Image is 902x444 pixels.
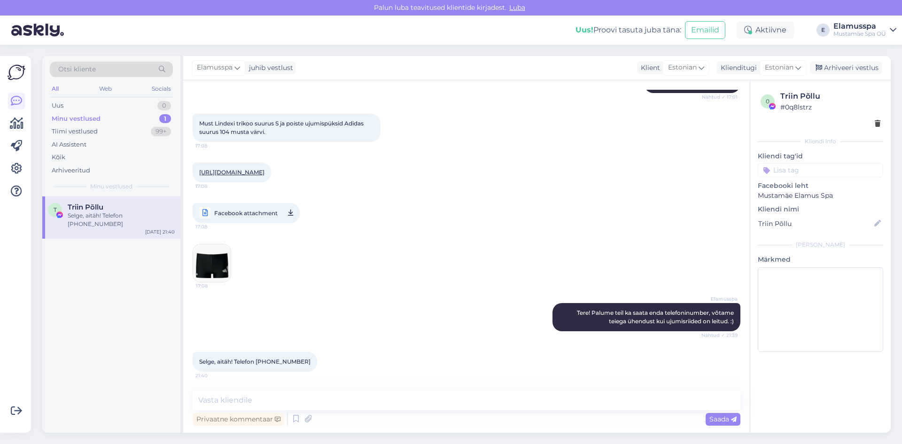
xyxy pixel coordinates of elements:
span: 17:08 [196,282,231,289]
div: 99+ [151,127,171,136]
div: [DATE] 21:40 [145,228,175,235]
div: # 0q8lstrz [780,102,880,112]
div: All [50,83,61,95]
span: Saada [709,415,737,423]
span: Estonian [668,62,697,73]
span: Minu vestlused [90,182,132,191]
div: Arhiveeritud [52,166,90,175]
div: Arhiveeri vestlus [810,62,882,74]
b: Uus! [575,25,593,34]
a: ElamusspaMustamäe Spa OÜ [833,23,896,38]
div: Klienditugi [717,63,757,73]
input: Lisa nimi [758,218,872,229]
div: Kliendi info [758,137,883,146]
div: Privaatne kommentaar [193,413,284,426]
div: Aktiivne [737,22,794,39]
div: Triin Põllu [780,91,880,102]
div: AI Assistent [52,140,86,149]
span: 17:08 [195,221,231,233]
span: Triin Põllu [68,203,103,211]
div: 1 [159,114,171,124]
div: Elamusspa [833,23,886,30]
div: Selge, aitäh! Telefon [PHONE_NUMBER] [68,211,175,228]
div: Web [97,83,114,95]
span: Elamusspa [197,62,233,73]
a: [URL][DOMAIN_NAME] [199,169,264,176]
div: Kõik [52,153,65,162]
p: Mustamäe Elamus Spa [758,191,883,201]
span: Otsi kliente [58,64,96,74]
div: Uus [52,101,63,110]
span: Nähtud ✓ 21:39 [701,332,738,339]
img: Askly Logo [8,63,25,81]
span: Must Lindexi trikoo suurus S ja poiste ujumispüksid Adidas suurus 104 musta värvi. [199,120,365,135]
span: Selge, aitäh! Telefon [PHONE_NUMBER] [199,358,311,365]
div: Tiimi vestlused [52,127,98,136]
div: Mustamäe Spa OÜ [833,30,886,38]
div: Socials [150,83,173,95]
input: Lisa tag [758,163,883,177]
span: 17:08 [195,142,231,149]
span: Elamusspa [702,296,738,303]
div: E [816,23,830,37]
img: Attachment [193,244,231,282]
p: Facebooki leht [758,181,883,191]
span: Luba [506,3,528,12]
p: Märkmed [758,255,883,265]
p: Kliendi nimi [758,204,883,214]
span: 21:40 [195,372,231,379]
span: T [54,206,57,213]
span: Nähtud ✓ 17:01 [702,93,738,101]
div: juhib vestlust [245,63,293,73]
div: Minu vestlused [52,114,101,124]
span: Facebook attachment [214,207,278,219]
div: Klient [637,63,660,73]
span: Tere! Palume teil ka saata enda telefoninumber, võtame teiega ühendust kui ujumisriided on leitud... [577,309,735,325]
div: 0 [157,101,171,110]
span: 0 [766,98,770,105]
div: [PERSON_NAME] [758,241,883,249]
span: Estonian [765,62,793,73]
button: Emailid [685,21,725,39]
div: Proovi tasuta juba täna: [575,24,681,36]
a: Facebook attachment17:08 [193,203,300,223]
span: 17:08 [195,183,231,190]
p: Kliendi tag'id [758,151,883,161]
